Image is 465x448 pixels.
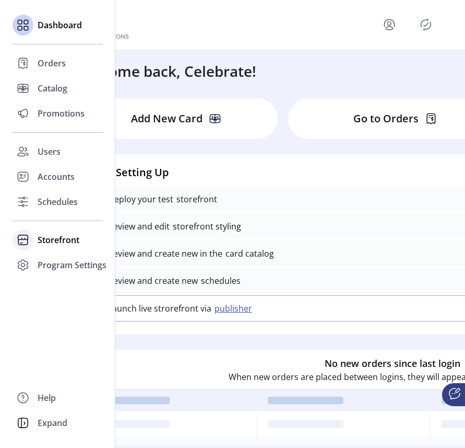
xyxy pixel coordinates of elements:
[381,16,398,33] button: menu
[75,60,256,82] h3: Welcome back, Celebrate!
[108,193,173,205] p: Deploy your test
[38,417,67,429] span: Expand
[108,274,198,287] p: Review and create new
[38,107,85,120] span: Promotions
[38,196,78,208] span: Schedules
[170,220,241,233] p: storefront styling
[131,111,202,127] p: Add New Card
[38,19,82,31] span: Dashboard
[38,170,75,183] span: Accounts
[222,247,274,260] p: card catalog
[353,111,419,127] p: Go to Orders
[325,357,460,371] h6: No new orders since last login
[38,145,61,158] span: Users
[38,259,106,271] span: Program Settings
[108,302,211,315] p: Launch live strorefront via
[108,220,170,233] p: Review and edit
[38,82,67,95] span: Catalog
[38,234,79,246] span: Storefront
[211,302,258,315] button: publisher
[108,247,222,260] p: Review and create new in the
[38,392,56,404] span: Help
[173,193,217,205] p: storefront
[38,57,66,70] span: Orders
[418,16,434,33] button: Publisher Panel
[198,274,241,287] p: schedules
